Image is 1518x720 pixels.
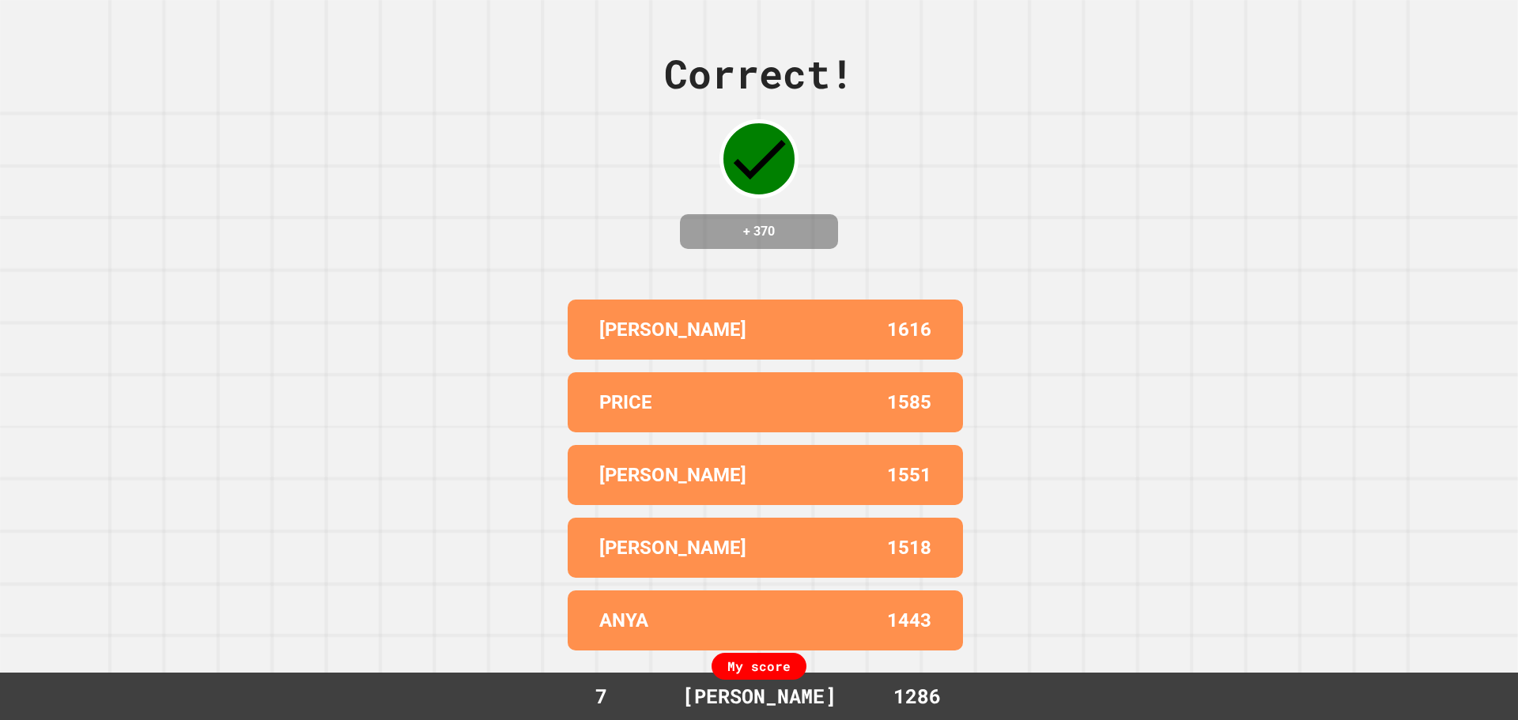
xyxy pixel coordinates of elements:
[599,606,648,635] p: ANYA
[887,315,931,344] p: 1616
[887,606,931,635] p: 1443
[664,44,854,104] div: Correct!
[858,681,976,711] div: 1286
[599,388,652,417] p: PRICE
[542,681,660,711] div: 7
[599,315,746,344] p: [PERSON_NAME]
[599,533,746,562] p: [PERSON_NAME]
[599,461,746,489] p: [PERSON_NAME]
[887,388,931,417] p: 1585
[712,653,806,680] div: My score
[887,461,931,489] p: 1551
[666,681,852,711] div: [PERSON_NAME]
[696,222,822,241] h4: + 370
[887,533,931,562] p: 1518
